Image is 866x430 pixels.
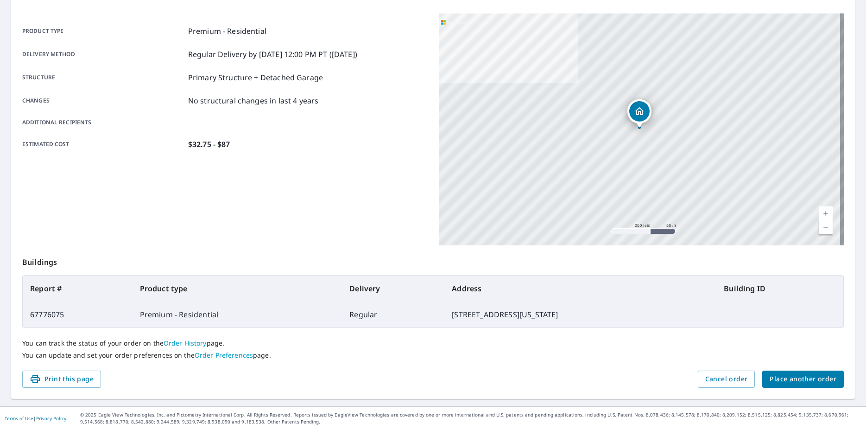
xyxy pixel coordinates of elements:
[23,302,133,327] td: 67776075
[819,220,833,234] a: Current Level 17, Zoom Out
[22,371,101,388] button: Print this page
[5,415,33,422] a: Terms of Use
[133,302,342,327] td: Premium - Residential
[36,415,66,422] a: Privacy Policy
[819,206,833,220] a: Current Level 17, Zoom In
[22,351,844,359] p: You can update and set your order preferences on the page.
[22,49,184,60] p: Delivery method
[705,373,748,385] span: Cancel order
[188,95,319,106] p: No structural changes in last 4 years
[342,276,444,302] th: Delivery
[698,371,755,388] button: Cancel order
[133,276,342,302] th: Product type
[5,416,66,421] p: |
[22,339,844,347] p: You can track the status of your order on the page.
[22,26,184,37] p: Product type
[716,276,843,302] th: Building ID
[195,351,253,359] a: Order Preferences
[188,139,230,150] p: $32.75 - $87
[22,95,184,106] p: Changes
[342,302,444,327] td: Regular
[444,302,716,327] td: [STREET_ADDRESS][US_STATE]
[444,276,716,302] th: Address
[627,99,651,128] div: Dropped pin, building 1, Residential property, 1060 Allegheny Dr Colorado Springs, CO 80919
[188,26,266,37] p: Premium - Residential
[22,245,844,275] p: Buildings
[164,339,207,347] a: Order History
[762,371,844,388] button: Place another order
[22,139,184,150] p: Estimated cost
[23,276,133,302] th: Report #
[770,373,836,385] span: Place another order
[22,72,184,83] p: Structure
[22,118,184,127] p: Additional recipients
[188,72,323,83] p: Primary Structure + Detached Garage
[30,373,94,385] span: Print this page
[80,411,861,425] p: © 2025 Eagle View Technologies, Inc. and Pictometry International Corp. All Rights Reserved. Repo...
[188,49,357,60] p: Regular Delivery by [DATE] 12:00 PM PT ([DATE])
